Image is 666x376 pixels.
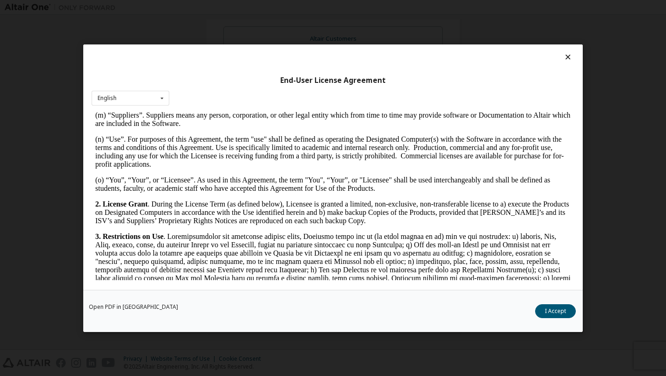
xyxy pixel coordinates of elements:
[89,304,178,309] a: Open PDF in [GEOGRAPHIC_DATA]
[535,304,576,318] button: I Accept
[98,95,117,101] div: English
[92,75,574,85] div: End-User License Agreement
[4,65,479,81] p: (o) “You”, “Your”, or “Licensee”. As used in this Agreement, the term "You", “Your”, or "Licensee...
[4,24,479,57] p: (n) “Use”. For purposes of this Agreement, the term "use" shall be defined as operating the Desig...
[4,89,9,97] strong: 2.
[4,89,479,114] p: . During the License Term (as defined below), Licensee is granted a limited, non-exclusive, non-t...
[4,121,479,205] p: . Loremipsumdolor sit ametconse adipisc elits, Doeiusmo tempo inc ut (la etdol magnaa en ad) min ...
[4,121,72,129] strong: 3. Restrictions on Use
[11,89,56,97] strong: License Grant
